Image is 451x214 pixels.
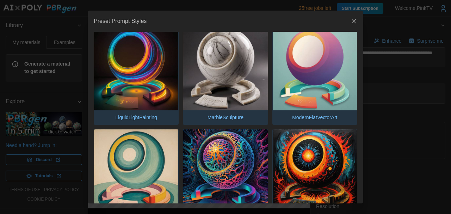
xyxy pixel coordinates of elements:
[112,110,161,124] p: LiquidLightPainting
[272,25,357,125] button: ModernFlatVectorArt.jpgModernFlatVectorArt
[183,26,267,110] img: MarbleSculpture.jpg
[183,129,267,214] img: NeuralDreamscapes.jpg
[289,110,341,124] p: ModernFlatVectorArt
[94,25,179,125] button: LiquidLightPainting.jpgLiquidLightPainting
[183,25,268,125] button: MarbleSculpture.jpgMarbleSculpture
[273,129,357,214] img: OccultExpressionism.jpg
[204,110,247,124] p: MarbleSculpture
[94,129,178,214] img: ModernistIllustration.jpg
[94,18,147,24] h2: Preset Prompt Styles
[273,26,357,110] img: ModernFlatVectorArt.jpg
[94,26,178,110] img: LiquidLightPainting.jpg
